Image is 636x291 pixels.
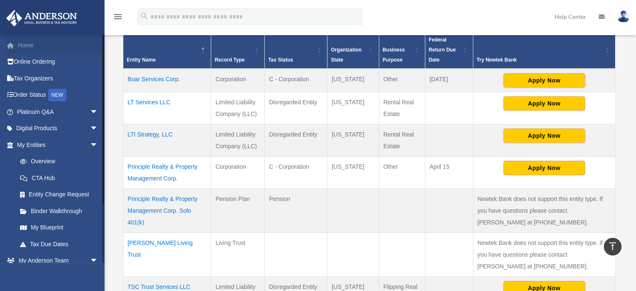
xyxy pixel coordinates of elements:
[6,70,111,87] a: Tax Organizers
[6,252,111,269] a: My Anderson Teamarrow_drop_down
[215,57,245,63] span: Record Type
[90,103,107,121] span: arrow_drop_down
[265,188,327,232] td: Pension
[6,120,111,137] a: Digital Productsarrow_drop_down
[12,153,102,170] a: Overview
[12,236,107,252] a: Tax Due Dates
[90,252,107,270] span: arrow_drop_down
[265,31,327,69] th: Tax Status: Activate to sort
[425,31,473,69] th: Federal Return Due Date: Activate to sort
[12,170,107,186] a: CTA Hub
[425,69,473,92] td: [DATE]
[379,31,425,69] th: Business Purpose: Activate to sort
[127,57,156,63] span: Entity Name
[123,31,211,69] th: Entity Name: Activate to invert sorting
[211,188,265,232] td: Pension Plan
[211,31,265,69] th: Record Type: Activate to sort
[12,203,107,219] a: Binder Walkthrough
[113,15,123,22] a: menu
[425,156,473,188] td: April 15
[473,232,615,276] td: Newtek Bank does not support this entity type. If you have questions please contact [PERSON_NAME]...
[327,92,379,124] td: [US_STATE]
[473,188,615,232] td: Newtek Bank does not support this entity type. If you have questions please contact [PERSON_NAME]...
[211,92,265,124] td: Limited Liability Company (LLC)
[331,47,361,63] span: Organization State
[6,136,107,153] a: My Entitiesarrow_drop_down
[90,136,107,154] span: arrow_drop_down
[123,69,211,92] td: Boar Services Corp.
[473,31,615,69] th: Try Newtek Bank : Activate to sort
[429,37,456,63] span: Federal Return Due Date
[123,188,211,232] td: Principle Realty & Property Management Corp. Solo 401(k)
[12,219,107,236] a: My Blueprint
[327,69,379,92] td: [US_STATE]
[140,11,149,21] i: search
[379,69,425,92] td: Other
[617,10,630,23] img: User Pic
[211,156,265,188] td: Corporation
[265,69,327,92] td: C - Corporation
[12,186,107,203] a: Entity Change Request
[6,37,111,54] a: Home
[268,57,293,63] span: Tax Status
[477,55,603,65] div: Try Newtek Bank
[90,120,107,137] span: arrow_drop_down
[379,92,425,124] td: Rental Real Estate
[608,241,618,251] i: vertical_align_top
[503,73,585,88] button: Apply Now
[379,156,425,188] td: Other
[6,103,111,120] a: Platinum Q&Aarrow_drop_down
[265,124,327,156] td: Disregarded Entity
[503,96,585,111] button: Apply Now
[123,124,211,156] td: LTI Strategy, LLC
[327,124,379,156] td: [US_STATE]
[379,124,425,156] td: Rental Real Estate
[113,12,123,22] i: menu
[211,232,265,276] td: Living Trust
[327,31,379,69] th: Organization State: Activate to sort
[6,87,111,104] a: Order StatusNEW
[6,54,111,70] a: Online Ordering
[211,124,265,156] td: Limited Liability Company (LLC)
[123,156,211,188] td: Principle Realty & Property Management Corp.
[48,89,66,101] div: NEW
[265,156,327,188] td: C - Corporation
[327,156,379,188] td: [US_STATE]
[604,238,621,255] a: vertical_align_top
[4,10,79,26] img: Anderson Advisors Platinum Portal
[123,92,211,124] td: LT Services LLC
[383,47,405,63] span: Business Purpose
[123,232,211,276] td: [PERSON_NAME] Living Trust
[503,161,585,175] button: Apply Now
[503,129,585,143] button: Apply Now
[265,92,327,124] td: Disregarded Entity
[211,69,265,92] td: Corporation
